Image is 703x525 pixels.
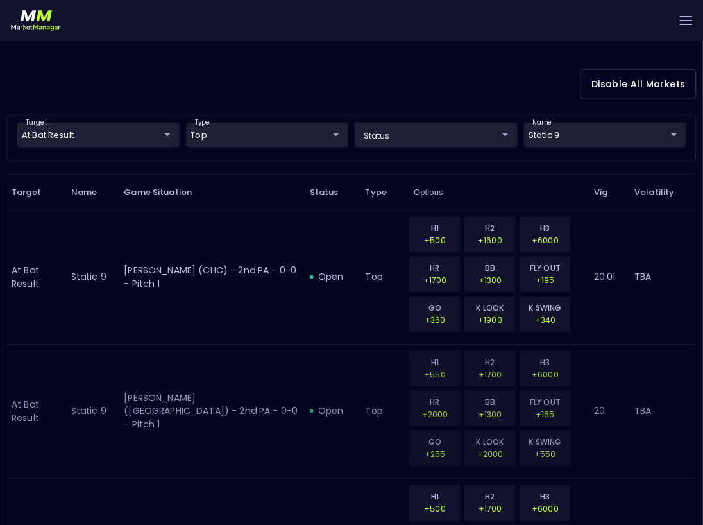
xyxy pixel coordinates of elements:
[473,369,507,381] p: +1700
[418,314,452,327] p: +360
[355,123,518,148] div: target
[71,187,114,198] span: Name
[473,302,507,314] p: K LOOK
[594,187,624,198] span: Vig
[473,491,507,503] p: H2
[589,345,629,479] td: 20
[310,271,355,284] div: open
[473,503,507,515] p: +1700
[473,223,507,235] p: H2
[418,491,452,503] p: H1
[12,187,58,198] span: Target
[6,345,66,479] td: At Bat Result
[418,449,452,461] p: +255
[418,262,452,275] p: HR
[124,187,208,198] span: Game Situation
[360,345,409,479] td: top
[195,119,210,128] label: type
[418,369,452,381] p: +550
[418,235,452,247] p: +500
[119,345,305,479] td: [PERSON_NAME] ([GEOGRAPHIC_DATA]) - 2nd PA - 0-0 - Pitch 1
[310,187,355,198] span: Status
[473,357,507,369] p: H2
[528,449,563,461] p: +550
[528,491,563,503] p: H3
[409,174,589,211] th: Options
[418,357,452,369] p: H1
[528,235,563,247] p: +6000
[418,302,452,314] p: GO
[580,69,697,99] button: Disable All Markets
[186,123,349,148] div: target
[589,211,629,345] td: 20.01
[473,409,507,421] p: +1300
[366,187,404,198] span: Type
[473,235,507,247] p: +1600
[630,345,697,479] td: TBA
[473,449,507,461] p: +2000
[528,436,563,449] p: K SWING
[528,275,563,287] p: +195
[528,369,563,381] p: +6000
[66,345,119,479] td: Static 9
[528,357,563,369] p: H3
[473,436,507,449] p: K LOOK
[528,223,563,235] p: H3
[528,302,563,314] p: K SWING
[26,119,47,128] label: target
[119,211,305,345] td: [PERSON_NAME] (CHC) - 2nd PA - 0-0 - Pitch 1
[524,123,687,148] div: target
[418,275,452,287] p: +1700
[360,211,409,345] td: top
[10,10,62,31] img: logo
[528,314,563,327] p: +340
[528,503,563,515] p: +6000
[17,123,180,148] div: target
[528,262,563,275] p: FLY OUT
[473,397,507,409] p: BB
[533,119,552,128] label: name
[418,223,452,235] p: H1
[418,436,452,449] p: GO
[418,503,452,515] p: +500
[473,314,507,327] p: +1900
[310,405,355,418] div: open
[6,211,66,345] td: At Bat Result
[473,275,507,287] p: +1300
[635,187,691,198] span: Volatility
[473,262,507,275] p: BB
[66,211,119,345] td: Static 9
[418,409,452,421] p: +2000
[528,397,563,409] p: FLY OUT
[630,211,697,345] td: TBA
[418,397,452,409] p: HR
[528,409,563,421] p: +165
